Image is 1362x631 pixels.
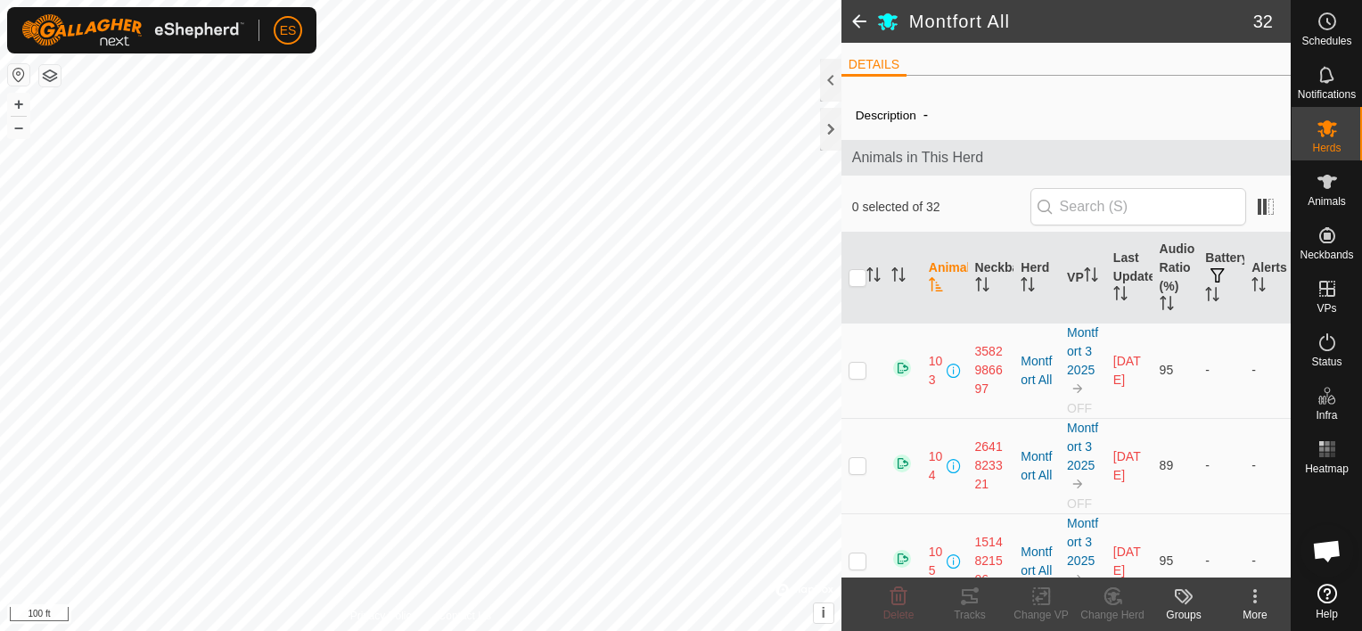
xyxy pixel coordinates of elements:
[1030,188,1246,225] input: Search (S)
[21,14,244,46] img: Gallagher Logo
[891,357,913,379] img: returning on
[39,65,61,86] button: Map Layers
[1067,496,1092,511] span: OFF
[1205,290,1219,304] p-sorticon: Activate to sort
[929,543,943,580] span: 105
[1071,381,1085,396] img: to
[1253,8,1273,35] span: 32
[909,11,1253,32] h2: Montfort All
[975,438,1007,494] div: 2641823321
[1113,545,1141,578] span: Oct 4, 2025, 5:52 PM
[1106,233,1153,324] th: Last Updated
[439,608,491,624] a: Contact Us
[822,605,825,620] span: i
[929,280,943,294] p-sorticon: Activate to sort
[975,280,989,294] p-sorticon: Activate to sort
[8,94,29,115] button: +
[350,608,417,624] a: Privacy Policy
[883,609,915,621] span: Delete
[1060,233,1106,324] th: VP
[929,352,943,389] span: 103
[1021,543,1053,580] div: Montfort All
[1316,410,1337,421] span: Infra
[891,270,906,284] p-sorticon: Activate to sort
[866,270,881,284] p-sorticon: Activate to sort
[1244,233,1291,324] th: Alerts
[1244,323,1291,418] td: -
[891,453,913,474] img: returning on
[1113,449,1141,482] span: Oct 4, 2025, 5:52 PM
[1148,607,1219,623] div: Groups
[1305,463,1349,474] span: Heatmap
[1198,323,1244,418] td: -
[814,603,833,623] button: i
[1021,447,1053,485] div: Montfort All
[1084,270,1098,284] p-sorticon: Activate to sort
[975,533,1007,589] div: 1514821506
[1300,250,1353,260] span: Neckbands
[1298,89,1356,100] span: Notifications
[852,198,1030,217] span: 0 selected of 32
[1198,513,1244,609] td: -
[1300,524,1354,578] div: Open chat
[852,147,1280,168] span: Animals in This Herd
[8,117,29,138] button: –
[975,342,1007,398] div: 3582986697
[1198,418,1244,513] td: -
[1316,609,1338,619] span: Help
[1005,607,1077,623] div: Change VP
[1071,572,1085,586] img: to
[856,109,916,122] label: Description
[1219,607,1291,623] div: More
[1067,325,1098,377] a: Montfort 3 2025
[1013,233,1060,324] th: Herd
[922,233,968,324] th: Animal
[891,548,913,570] img: returning on
[934,607,1005,623] div: Tracks
[280,21,297,40] span: ES
[8,64,29,86] button: Reset Map
[1198,233,1244,324] th: Battery
[1160,458,1174,472] span: 89
[1244,418,1291,513] td: -
[1311,356,1341,367] span: Status
[1077,607,1148,623] div: Change Herd
[1113,289,1128,303] p-sorticon: Activate to sort
[1160,553,1174,568] span: 95
[1301,36,1351,46] span: Schedules
[1113,354,1141,387] span: Oct 4, 2025, 5:52 PM
[1021,280,1035,294] p-sorticon: Activate to sort
[1160,363,1174,377] span: 95
[1312,143,1341,153] span: Herds
[1153,233,1199,324] th: Audio Ratio (%)
[1021,352,1053,389] div: Montfort All
[1317,303,1336,314] span: VPs
[1071,477,1085,491] img: to
[929,447,943,485] span: 104
[1160,299,1174,313] p-sorticon: Activate to sort
[841,55,907,77] li: DETAILS
[1251,280,1266,294] p-sorticon: Activate to sort
[1067,401,1092,415] span: OFF
[916,100,935,129] span: -
[1292,577,1362,627] a: Help
[968,233,1014,324] th: Neckband
[1067,421,1098,472] a: Montfort 3 2025
[1067,516,1098,568] a: Montfort 3 2025
[1244,513,1291,609] td: -
[1308,196,1346,207] span: Animals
